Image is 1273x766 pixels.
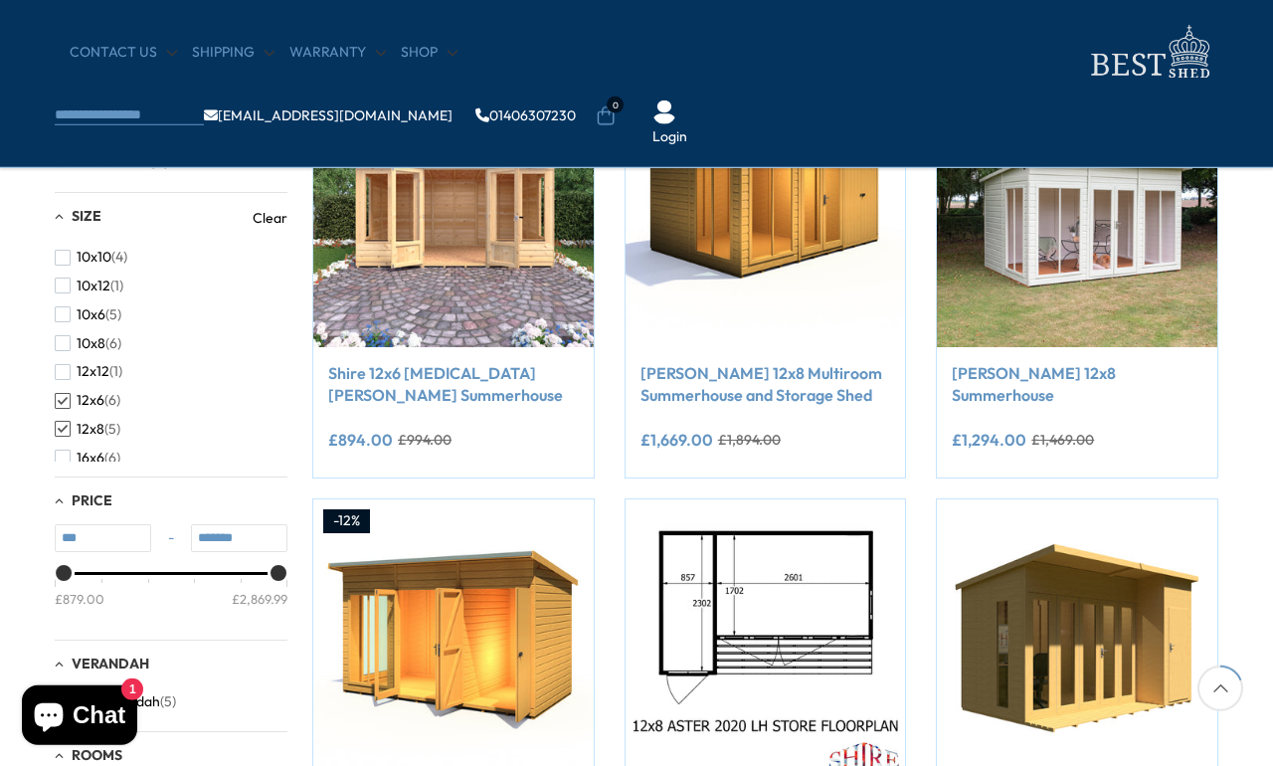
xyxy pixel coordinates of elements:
ins: £1,294.00 [952,432,1026,448]
img: User Icon [652,100,676,124]
a: 01406307230 [475,108,576,122]
span: Rooms [72,746,122,764]
ins: £894.00 [328,432,393,448]
span: 16x6 [77,450,104,467]
span: (6) [104,450,120,467]
button: 16x6 [55,444,120,473]
a: [EMAIL_ADDRESS][DOMAIN_NAME] [204,108,453,122]
span: (6) [105,335,121,352]
a: Warranty [289,43,386,63]
a: Login [652,127,687,147]
del: £1,894.00 [718,433,781,447]
div: £879.00 [55,590,104,608]
button: 10x6 [55,300,121,329]
span: (1) [110,278,123,294]
span: 10x12 [77,278,110,294]
button: 12x12 [55,357,122,386]
a: Shipping [192,43,274,63]
img: Shire Lela 12x8 Multiroom Summerhouse and Storage Shed - Best Shed [626,67,906,347]
a: [PERSON_NAME] 12x8 Multiroom Summerhouse and Storage Shed [640,362,891,407]
div: £2,869.99 [232,590,287,608]
input: Min value [55,524,151,552]
span: Size [72,207,101,225]
span: (5) [104,421,120,438]
span: 12x6 [77,392,104,409]
a: CONTACT US [70,43,177,63]
ins: £1,669.00 [640,432,713,448]
span: - [151,528,191,548]
del: £994.00 [398,433,452,447]
button: 12x8 [55,415,120,444]
span: 10x8 [77,335,105,352]
a: Clear [253,208,287,228]
span: Price [72,491,112,509]
span: 12x12 [77,363,109,380]
span: (5) [105,306,121,323]
a: 0 [596,106,616,126]
a: Shop [401,43,457,63]
button: 10x10 [55,243,127,272]
a: Shire 12x6 [MEDICAL_DATA][PERSON_NAME] Summerhouse [328,362,579,407]
button: 10x12 [55,272,123,300]
div: -12% [323,509,370,533]
span: 10x10 [77,249,111,266]
span: (5) [160,693,176,710]
del: £1,469.00 [1031,433,1094,447]
span: 0 [607,96,624,113]
img: logo [1079,20,1218,85]
a: [PERSON_NAME] 12x8 Summerhouse [952,362,1202,407]
inbox-online-store-chat: Shopify online store chat [16,685,143,750]
input: Max value [191,524,287,552]
span: 12x8 [77,421,104,438]
div: Price [55,572,287,625]
button: 10x8 [55,329,121,358]
span: (4) [111,249,127,266]
span: (1) [109,363,122,380]
span: Verandah [72,655,149,672]
span: (6) [104,392,120,409]
button: 12x6 [55,386,120,415]
span: 10x6 [77,306,105,323]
